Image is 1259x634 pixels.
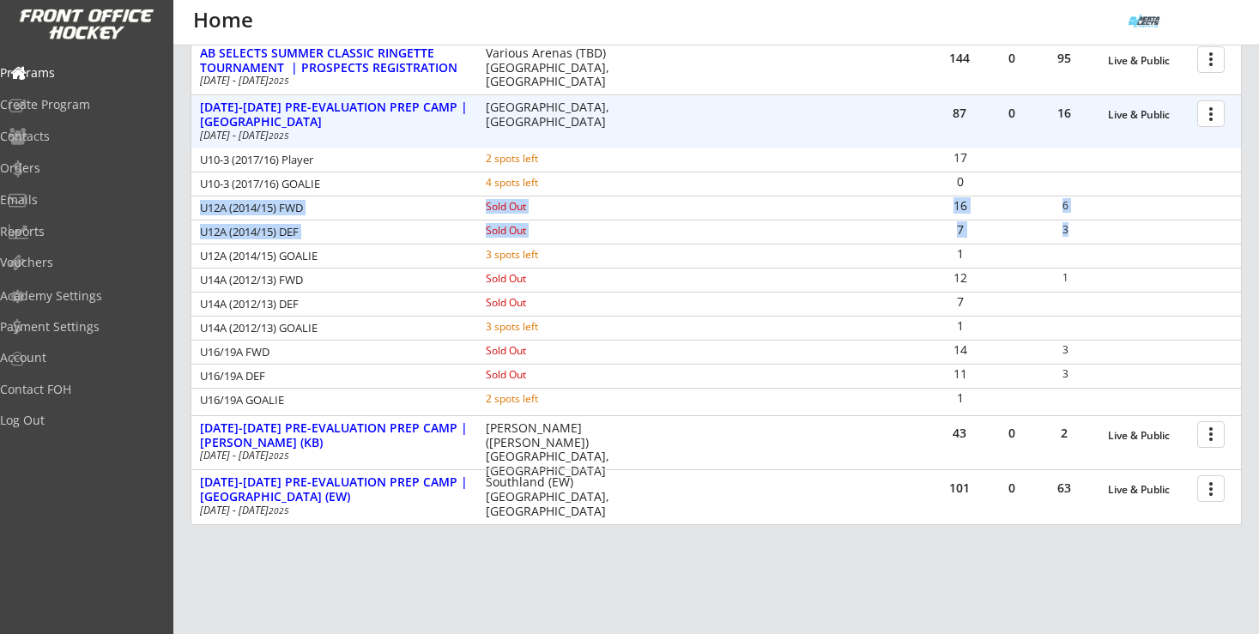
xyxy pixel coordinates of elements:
div: Sold Out [486,202,596,212]
div: 2 spots left [486,154,596,164]
div: 3 [1040,369,1091,379]
div: [GEOGRAPHIC_DATA], [GEOGRAPHIC_DATA] [486,100,620,130]
div: 95 [1038,52,1090,64]
button: more_vert [1197,421,1225,448]
div: 1 [1040,273,1091,283]
div: 12 [935,272,985,284]
div: [DATE]-[DATE] PRE-EVALUATION PREP CAMP | [GEOGRAPHIC_DATA] (EW) [200,475,468,504]
em: 2025 [269,75,289,87]
div: 17 [935,152,985,164]
button: more_vert [1197,475,1225,502]
div: Sold Out [486,226,596,236]
div: [DATE] - [DATE] [200,450,463,461]
div: 0 [986,482,1038,494]
div: 11 [935,368,985,380]
div: U16/19A GOALIE [200,395,463,406]
button: more_vert [1197,100,1225,127]
div: Live & Public [1108,55,1189,67]
div: U14A (2012/13) GOALIE [200,323,463,334]
div: Sold Out [486,346,596,356]
button: more_vert [1197,46,1225,73]
div: Live & Public [1108,109,1189,121]
div: U16/19A DEF [200,371,463,382]
div: 7 [935,224,985,236]
div: U14A (2012/13) FWD [200,275,463,286]
div: U10-3 (2017/16) Player [200,154,463,166]
div: 63 [1038,482,1090,494]
div: [DATE]-[DATE] PRE-EVALUATION PREP CAMP | [PERSON_NAME] (KB) [200,421,468,450]
div: 2 [1038,427,1090,439]
div: 43 [934,427,985,439]
div: 6 [1040,201,1091,211]
div: 0 [935,176,985,188]
div: 2 spots left [486,394,596,404]
div: 4 spots left [486,178,596,188]
div: U10-3 (2017/16) GOALIE [200,178,463,190]
div: 7 [935,296,985,308]
div: 3 [1040,225,1091,235]
em: 2025 [269,450,289,462]
em: 2025 [269,504,289,516]
div: Sold Out [486,298,596,308]
div: 14 [935,344,985,356]
div: 0 [986,52,1038,64]
div: [PERSON_NAME] ([PERSON_NAME]) [GEOGRAPHIC_DATA], [GEOGRAPHIC_DATA] [486,421,620,479]
div: 3 [1040,345,1091,355]
div: 1 [935,320,985,332]
div: AB SELECTS SUMMER CLASSIC RINGETTE TOURNAMENT | PROSPECTS REGISTRATION [200,46,468,75]
div: U12A (2014/15) DEF [200,226,463,238]
div: Sold Out [486,274,596,284]
div: 0 [986,107,1038,119]
div: [DATE] - [DATE] [200,505,463,516]
div: 87 [934,107,985,119]
div: U12A (2014/15) FWD [200,202,463,214]
div: 144 [934,52,985,64]
div: Southland (EW) [GEOGRAPHIC_DATA], [GEOGRAPHIC_DATA] [486,475,620,518]
div: 3 spots left [486,322,596,332]
div: Sold Out [486,370,596,380]
div: U12A (2014/15) GOALIE [200,251,463,262]
em: 2025 [269,130,289,142]
div: 16 [1038,107,1090,119]
div: 1 [935,248,985,260]
div: 0 [986,427,1038,439]
div: Live & Public [1108,484,1189,496]
div: Various Arenas (TBD) [GEOGRAPHIC_DATA], [GEOGRAPHIC_DATA] [486,46,620,89]
div: [DATE] - [DATE] [200,75,463,86]
div: 3 spots left [486,250,596,260]
div: Live & Public [1108,430,1189,442]
div: [DATE]-[DATE] PRE-EVALUATION PREP CAMP | [GEOGRAPHIC_DATA] [200,100,468,130]
div: 16 [935,200,985,212]
div: [DATE] - [DATE] [200,130,463,141]
div: U16/19A FWD [200,347,463,358]
div: 1 [935,392,985,404]
div: U14A (2012/13) DEF [200,299,463,310]
div: 101 [934,482,985,494]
